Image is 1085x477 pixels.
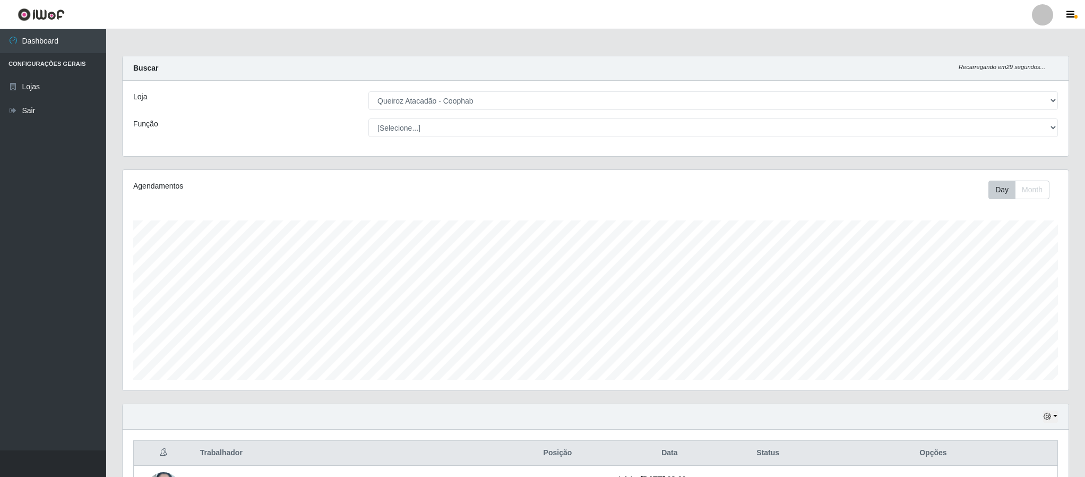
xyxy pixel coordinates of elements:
div: Toolbar with button groups [988,181,1058,199]
div: Agendamentos [133,181,509,192]
i: Recarregando em 29 segundos... [959,64,1045,70]
label: Função [133,118,158,130]
th: Status [727,441,809,466]
button: Day [988,181,1015,199]
div: First group [988,181,1049,199]
strong: Buscar [133,64,158,72]
th: Trabalhador [194,441,503,466]
th: Posição [503,441,612,466]
img: CoreUI Logo [18,8,65,21]
button: Month [1015,181,1049,199]
th: Opções [809,441,1058,466]
label: Loja [133,91,147,103]
th: Data [612,441,727,466]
